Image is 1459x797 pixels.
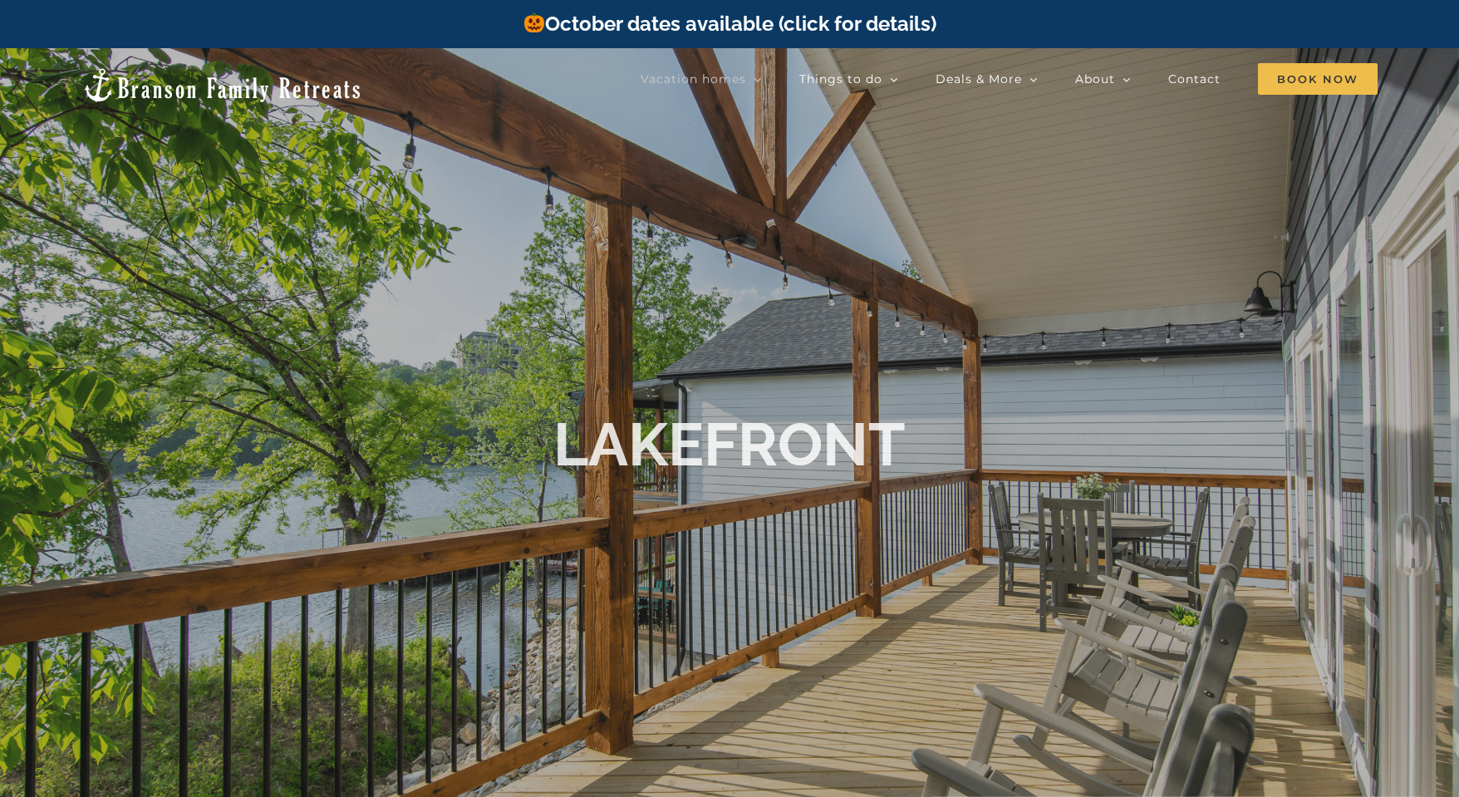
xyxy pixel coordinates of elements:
span: Deals & More [936,73,1022,85]
a: October dates available (click for details) [523,12,936,36]
span: Book Now [1258,63,1378,95]
a: About [1075,62,1131,96]
img: 🎃 [524,12,544,32]
nav: Main Menu [641,62,1378,96]
img: Branson Family Retreats Logo [81,66,363,104]
span: Vacation homes [641,73,746,85]
a: Contact [1168,62,1221,96]
span: About [1075,73,1115,85]
a: Things to do [799,62,898,96]
h1: LAKEFRONT [553,409,906,480]
span: Things to do [799,73,882,85]
span: Contact [1168,73,1221,85]
a: Deals & More [936,62,1038,96]
a: Book Now [1258,62,1378,96]
a: Vacation homes [641,62,762,96]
